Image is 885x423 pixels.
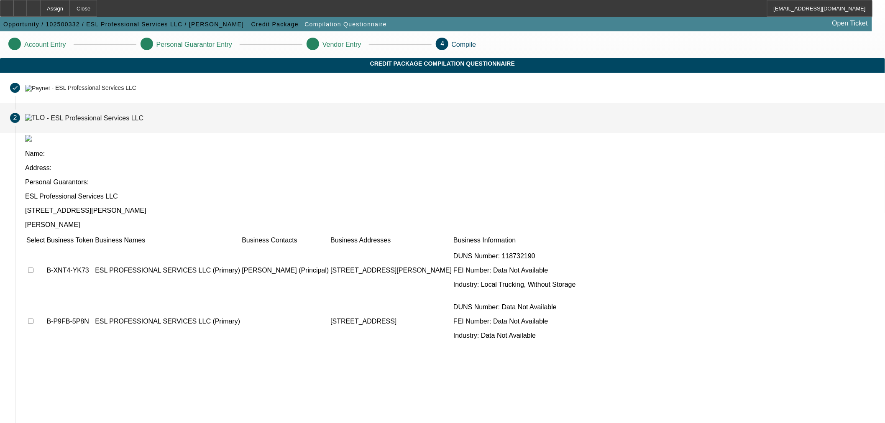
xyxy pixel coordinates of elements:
[6,60,879,67] span: Credit Package Compilation Questionnaire
[95,318,240,325] p: ESL PROFESSIONAL SERVICES LLC (Primary)
[25,135,32,142] img: tlo.png
[242,267,329,274] p: [PERSON_NAME] (Principal)
[453,236,576,245] td: Business Information
[12,84,18,91] mat-icon: done
[46,296,94,347] td: B-P9FB-5P8N
[453,281,576,288] p: Industry: Local Trucking, Without Storage
[453,267,576,274] p: FEI Number: Data Not Available
[3,21,244,28] span: Opportunity / 102500332 / ESL Professional Services LLC / [PERSON_NAME]
[453,332,576,339] p: Industry: Data Not Available
[51,85,136,92] div: - ESL Professional Services LLC
[46,245,94,296] td: B-XNT4-YK73
[156,41,232,48] p: Personal Guarantor Entry
[24,41,66,48] p: Account Entry
[302,17,389,32] button: Compilation Questionnaire
[330,267,452,274] p: [STREET_ADDRESS][PERSON_NAME]
[46,236,94,245] td: Business Token
[453,318,576,325] p: FEI Number: Data Not Available
[25,114,45,122] img: TLO
[330,236,452,245] td: Business Addresses
[304,21,386,28] span: Compilation Questionnaire
[25,178,875,186] p: Personal Guarantors:
[25,221,875,229] p: [PERSON_NAME]
[249,17,301,32] button: Credit Package
[25,150,875,158] p: Name:
[322,41,361,48] p: Vendor Entry
[441,40,445,47] span: 4
[453,303,576,311] p: DUNS Number: Data Not Available
[25,193,875,200] p: ESL Professional Services LLC
[330,318,452,325] p: [STREET_ADDRESS]
[47,114,144,121] div: - ESL Professional Services LLC
[95,267,240,274] p: ESL PROFESSIONAL SERVICES LLC (Primary)
[13,114,17,122] span: 2
[452,41,476,48] p: Compile
[829,16,871,31] a: Open Ticket
[26,236,45,245] td: Select
[95,236,240,245] td: Business Names
[25,164,875,172] p: Address:
[25,207,875,214] p: [STREET_ADDRESS][PERSON_NAME]
[453,252,576,260] p: DUNS Number: 118732190
[241,236,329,245] td: Business Contacts
[25,85,50,92] img: Paynet
[251,21,299,28] span: Credit Package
